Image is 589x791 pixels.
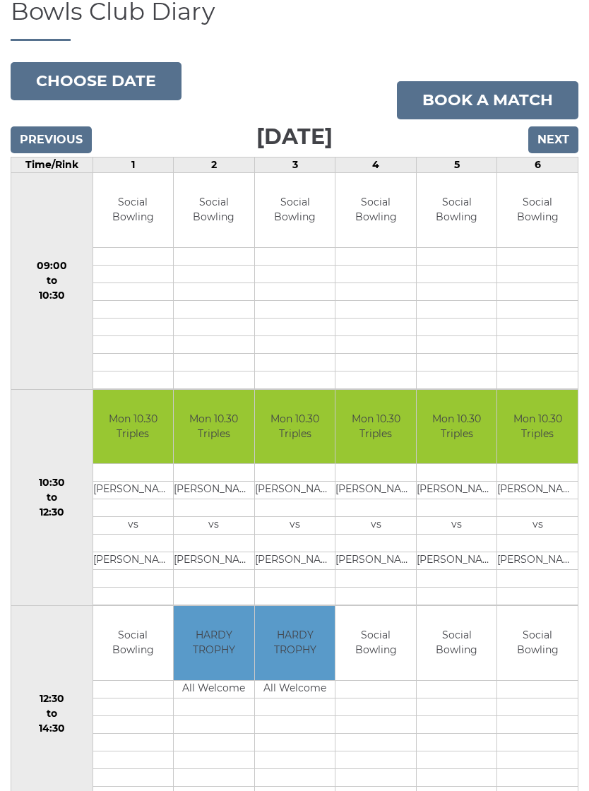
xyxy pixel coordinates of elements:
td: All Welcome [174,681,254,698]
td: [PERSON_NAME] SNR [93,553,174,571]
td: Mon 10.30 Triples [174,391,254,465]
td: Mon 10.30 Triples [417,391,497,465]
td: All Welcome [255,681,335,698]
td: [PERSON_NAME] [174,482,254,500]
td: [PERSON_NAME] [497,482,578,500]
td: vs [417,518,497,535]
td: Social Bowling [497,607,578,681]
td: Mon 10.30 Triples [497,391,578,465]
td: HARDY TROPHY [255,607,335,681]
td: [PERSON_NAME] [497,553,578,571]
td: vs [335,518,416,535]
td: [PERSON_NAME] [417,482,497,500]
td: 6 [497,158,578,174]
td: 3 [254,158,335,174]
td: Social Bowling [93,174,174,248]
td: vs [174,518,254,535]
td: Time/Rink [11,158,93,174]
td: 1 [93,158,174,174]
td: Social Bowling [255,174,335,248]
td: Social Bowling [417,607,497,681]
td: Mon 10.30 Triples [93,391,174,465]
td: vs [255,518,335,535]
input: Next [528,127,578,154]
a: Book a match [397,82,578,120]
td: Mon 10.30 Triples [255,391,335,465]
td: [PERSON_NAME] [255,482,335,500]
td: 09:00 to 10:30 [11,174,93,391]
td: Social Bowling [335,174,416,248]
td: [PERSON_NAME] [335,553,416,571]
button: Choose date [11,63,182,101]
td: Social Bowling [335,607,416,681]
td: 5 [416,158,497,174]
td: Social Bowling [174,174,254,248]
td: vs [497,518,578,535]
td: HARDY TROPHY [174,607,254,681]
td: Social Bowling [497,174,578,248]
td: 10:30 to 12:30 [11,390,93,607]
td: 2 [174,158,255,174]
td: Social Bowling [93,607,174,681]
td: [PERSON_NAME] [93,482,174,500]
td: [PERSON_NAME] [255,553,335,571]
td: 4 [335,158,417,174]
td: [PERSON_NAME] [174,553,254,571]
td: vs [93,518,174,535]
td: Mon 10.30 Triples [335,391,416,465]
td: [PERSON_NAME] [335,482,416,500]
td: [PERSON_NAME] [417,553,497,571]
input: Previous [11,127,92,154]
td: Social Bowling [417,174,497,248]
